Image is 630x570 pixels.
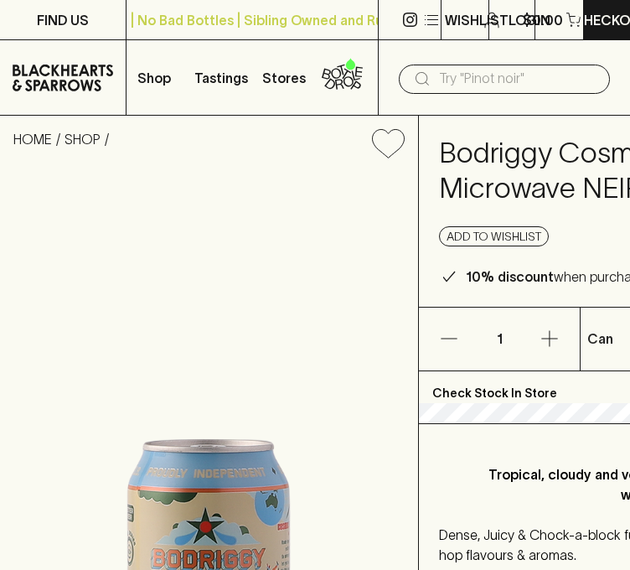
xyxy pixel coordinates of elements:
[127,40,189,115] button: Shop
[466,269,554,284] b: 10% discount
[445,10,509,30] p: Wishlist
[37,10,89,30] p: FIND US
[137,68,171,88] p: Shop
[252,40,315,115] a: Stores
[439,65,596,92] input: Try "Pinot noir"
[13,132,52,147] a: HOME
[365,122,411,165] button: Add to wishlist
[523,10,563,30] p: $0.00
[65,132,101,147] a: SHOP
[479,308,519,370] p: 1
[262,68,306,88] p: Stores
[587,329,613,349] p: Can
[189,40,252,115] a: Tastings
[439,226,549,246] button: Add to wishlist
[194,68,248,88] p: Tastings
[509,10,550,30] p: Login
